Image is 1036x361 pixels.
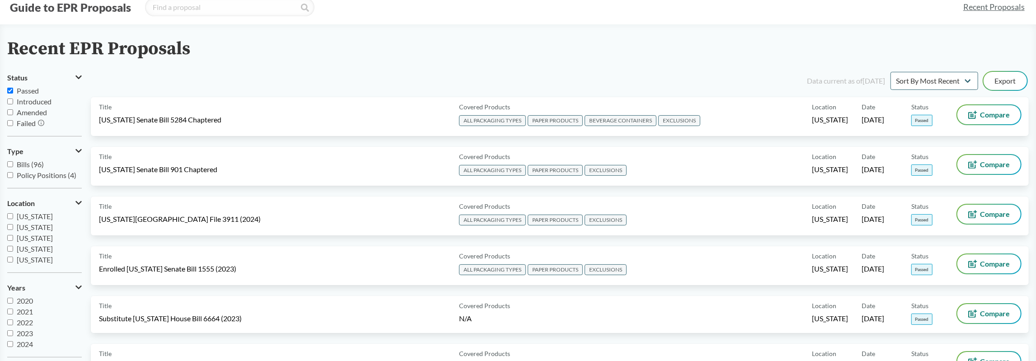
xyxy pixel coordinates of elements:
button: Type [7,144,82,159]
div: Data current as of [DATE] [807,75,885,86]
span: Passed [911,115,933,126]
span: EXCLUSIONS [585,165,627,176]
span: BEVERAGE CONTAINERS [585,115,656,126]
span: Location [812,251,836,261]
input: [US_STATE] [7,246,13,252]
span: [DATE] [862,115,884,125]
span: Title [99,102,112,112]
span: Passed [911,164,933,176]
span: Substitute [US_STATE] House Bill 6664 (2023) [99,314,242,323]
input: 2022 [7,319,13,325]
input: Passed [7,88,13,94]
span: [US_STATE] [17,244,53,253]
span: Introduced [17,97,52,106]
button: Export [984,72,1027,90]
button: Compare [957,254,1021,273]
input: 2024 [7,341,13,347]
span: Status [911,349,928,358]
span: Date [862,152,875,161]
input: 2020 [7,298,13,304]
span: Date [862,349,875,358]
button: Years [7,280,82,295]
span: Location [7,199,35,207]
span: [US_STATE] [812,264,848,274]
span: Status [911,301,928,310]
span: Type [7,147,23,155]
span: PAPER PRODUCTS [528,264,583,275]
span: Title [99,152,112,161]
span: Status [7,74,28,82]
input: [US_STATE] [7,257,13,263]
input: [US_STATE] [7,224,13,230]
span: 2021 [17,307,33,316]
span: Passed [911,214,933,225]
span: Failed [17,119,36,127]
span: Enrolled [US_STATE] Senate Bill 1555 (2023) [99,264,236,274]
span: [US_STATE] [17,223,53,231]
span: ALL PACKAGING TYPES [459,115,526,126]
span: Covered Products [459,349,510,358]
span: [US_STATE] [812,314,848,323]
span: Covered Products [459,202,510,211]
span: Title [99,301,112,310]
span: Covered Products [459,251,510,261]
input: Amended [7,109,13,115]
span: Title [99,251,112,261]
span: [US_STATE] [812,214,848,224]
h2: Recent EPR Proposals [7,39,190,59]
span: 2020 [17,296,33,305]
span: [US_STATE][GEOGRAPHIC_DATA] File 3911 (2024) [99,214,261,224]
input: Policy Positions (4) [7,172,13,178]
span: Date [862,202,875,211]
span: [US_STATE] [17,212,53,220]
span: [US_STATE] Senate Bill 901 Chaptered [99,164,217,174]
span: [DATE] [862,214,884,224]
span: 2023 [17,329,33,338]
span: Location [812,202,836,211]
span: ALL PACKAGING TYPES [459,264,526,275]
span: Location [812,152,836,161]
span: Compare [980,260,1010,267]
input: Introduced [7,98,13,104]
span: Covered Products [459,102,510,112]
span: Covered Products [459,152,510,161]
span: Years [7,284,25,292]
span: N/A [459,314,472,323]
span: 2022 [17,318,33,327]
input: 2021 [7,309,13,314]
span: 2024 [17,340,33,348]
button: Compare [957,304,1021,323]
span: Amended [17,108,47,117]
span: Status [911,202,928,211]
button: Location [7,196,82,211]
button: Compare [957,205,1021,224]
span: ALL PACKAGING TYPES [459,165,526,176]
span: PAPER PRODUCTS [528,115,583,126]
span: [DATE] [862,264,884,274]
span: Date [862,301,875,310]
input: [US_STATE] [7,213,13,219]
button: Status [7,70,82,85]
span: Covered Products [459,301,510,310]
span: Passed [17,86,39,95]
span: [DATE] [862,164,884,174]
span: Status [911,251,928,261]
span: Status [911,152,928,161]
span: [US_STATE] [17,234,53,242]
span: [US_STATE] [17,255,53,264]
span: Title [99,349,112,358]
span: Compare [980,161,1010,168]
span: PAPER PRODUCTS [528,215,583,225]
input: Bills (96) [7,161,13,167]
span: [US_STATE] [812,115,848,125]
span: PAPER PRODUCTS [528,165,583,176]
span: Status [911,102,928,112]
span: Date [862,102,875,112]
span: Date [862,251,875,261]
input: [US_STATE] [7,235,13,241]
input: Failed [7,120,13,126]
span: [US_STATE] Senate Bill 5284 Chaptered [99,115,221,125]
span: Compare [980,111,1010,118]
button: Compare [957,155,1021,174]
span: Passed [911,314,933,325]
